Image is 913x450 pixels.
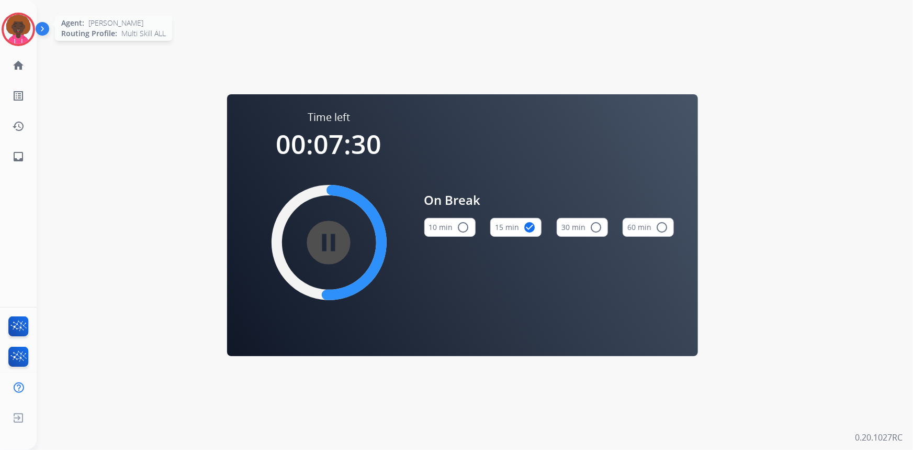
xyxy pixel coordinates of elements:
[12,150,25,163] mat-icon: inbox
[623,218,674,237] button: 60 min
[121,28,166,39] span: Multi Skill ALL
[457,221,470,234] mat-icon: radio_button_unchecked
[424,218,476,237] button: 10 min
[4,15,33,44] img: avatar
[424,191,674,210] span: On Break
[323,236,335,249] mat-icon: pause_circle_filled
[308,110,350,125] span: Time left
[490,218,542,237] button: 15 min
[523,221,536,234] mat-icon: check_circle
[656,221,668,234] mat-icon: radio_button_unchecked
[12,120,25,133] mat-icon: history
[557,218,608,237] button: 30 min
[590,221,602,234] mat-icon: radio_button_unchecked
[276,126,382,162] span: 00:07:30
[12,59,25,72] mat-icon: home
[88,18,143,28] span: [PERSON_NAME]
[855,431,903,444] p: 0.20.1027RC
[61,18,84,28] span: Agent:
[61,28,117,39] span: Routing Profile:
[12,90,25,102] mat-icon: list_alt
